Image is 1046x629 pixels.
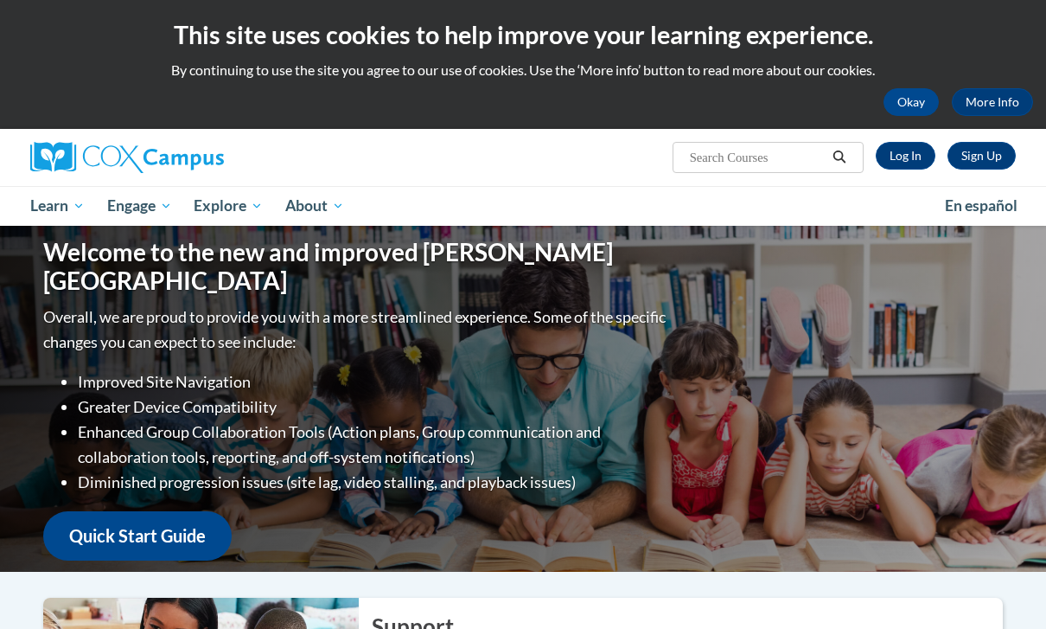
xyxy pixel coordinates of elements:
[883,88,939,116] button: Okay
[826,147,852,168] button: Search
[194,196,263,216] span: Explore
[947,142,1016,170] a: Register
[934,188,1029,224] a: En español
[78,369,670,395] li: Improved Site Navigation
[285,196,344,216] span: About
[13,17,1033,52] h2: This site uses cookies to help improve your learning experience.
[19,186,96,226] a: Learn
[96,186,183,226] a: Engage
[30,142,341,173] a: Cox Campus
[182,186,274,226] a: Explore
[30,142,224,173] img: Cox Campus
[274,186,355,226] a: About
[876,142,935,170] a: Log In
[952,88,1033,116] a: More Info
[43,238,670,296] h1: Welcome to the new and improved [PERSON_NAME][GEOGRAPHIC_DATA]
[688,147,826,168] input: Search Courses
[78,420,670,470] li: Enhanced Group Collaboration Tools (Action plans, Group communication and collaboration tools, re...
[13,61,1033,80] p: By continuing to use the site you agree to our use of cookies. Use the ‘More info’ button to read...
[107,196,172,216] span: Engage
[17,186,1029,226] div: Main menu
[43,305,670,355] p: Overall, we are proud to provide you with a more streamlined experience. Some of the specific cha...
[30,196,85,216] span: Learn
[43,511,232,561] a: Quick Start Guide
[78,395,670,420] li: Greater Device Compatibility
[78,470,670,495] li: Diminished progression issues (site lag, video stalling, and playback issues)
[945,196,1017,215] span: En español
